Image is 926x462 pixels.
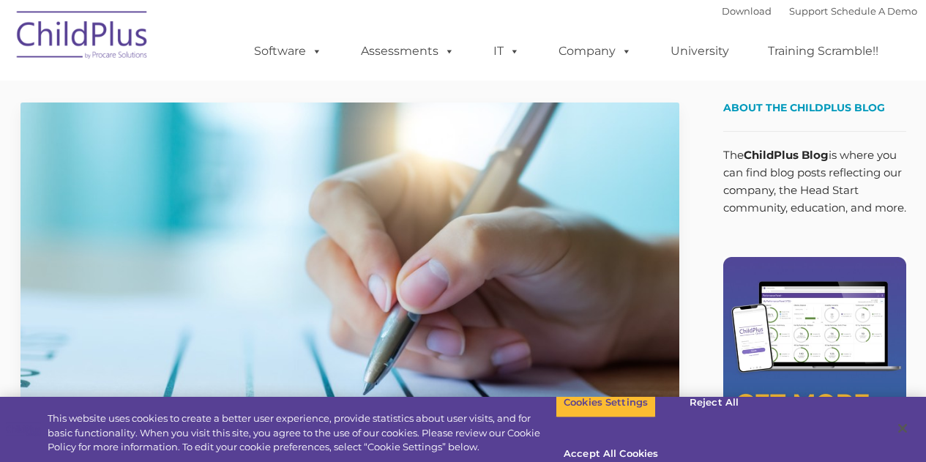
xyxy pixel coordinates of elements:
strong: ChildPlus Blog [744,148,829,162]
a: Assessments [346,37,469,66]
a: IT [479,37,534,66]
button: Reject All [668,387,760,418]
img: ChildPlus by Procare Solutions [10,1,156,74]
a: Software [239,37,337,66]
span: About the ChildPlus Blog [723,101,885,114]
a: Support [789,5,828,17]
div: This website uses cookies to create a better user experience, provide statistics about user visit... [48,411,556,455]
button: Cookies Settings [556,387,656,418]
p: The is where you can find blog posts reflecting our company, the Head Start community, education,... [723,146,906,217]
a: Download [722,5,772,17]
font: | [722,5,917,17]
a: Schedule A Demo [831,5,917,17]
a: Training Scramble!! [753,37,893,66]
button: Close [886,412,919,444]
a: Company [544,37,646,66]
a: University [656,37,744,66]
